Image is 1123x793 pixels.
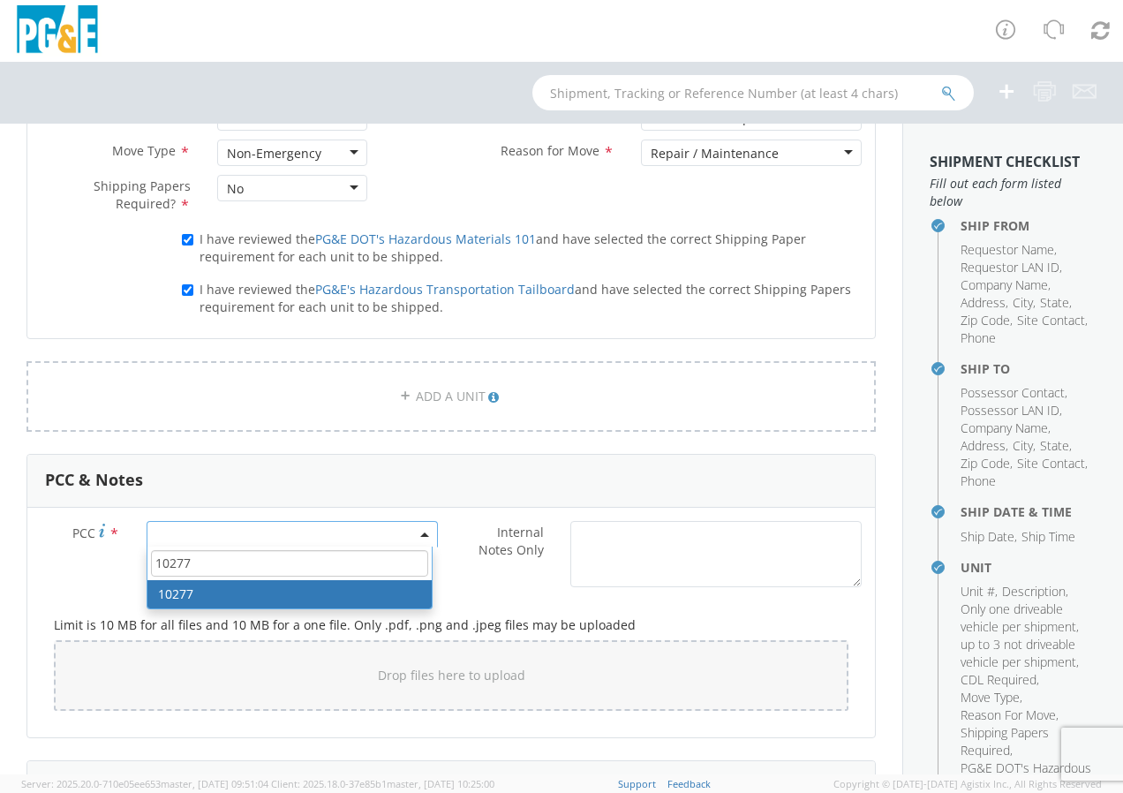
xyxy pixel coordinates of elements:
span: Only one driveable vehicle per shipment, up to 3 not driveable vehicle per shipment [961,600,1079,670]
div: No [227,180,244,198]
li: , [961,402,1062,419]
li: , [961,724,1092,759]
h4: Ship To [961,362,1097,375]
span: Move Type [112,142,176,159]
a: PG&E's Hazardous Transportation Tailboard [315,281,575,298]
span: Possessor LAN ID [961,402,1059,419]
span: Phone [961,329,996,346]
span: master, [DATE] 09:51:04 [161,777,268,790]
span: City [1013,294,1033,311]
li: , [961,384,1067,402]
span: Zip Code [961,455,1010,472]
h4: Ship Date & Time [961,505,1097,518]
span: I have reviewed the and have selected the correct Shipping Paper requirement for each unit to be ... [200,230,806,265]
span: Description [1002,583,1066,600]
span: Internal Notes Only [479,524,544,558]
span: Unit # [961,583,995,600]
span: Move Type [961,689,1020,706]
span: CDL Required [961,671,1036,688]
li: , [1017,312,1088,329]
li: , [961,437,1008,455]
li: , [961,241,1057,259]
li: , [961,294,1008,312]
span: Drop files here to upload [378,667,525,683]
div: Non-Emergency [227,145,321,162]
h5: Limit is 10 MB for all files and 10 MB for a one file. Only .pdf, .png and .jpeg files may be upl... [54,618,848,631]
input: Shipment, Tracking or Reference Number (at least 4 chars) [532,75,974,110]
a: Support [618,777,656,790]
span: City [1013,437,1033,454]
span: Client: 2025.18.0-37e85b1 [271,777,494,790]
li: , [961,259,1062,276]
div: Repair / Maintenance [651,145,779,162]
a: Feedback [667,777,711,790]
span: Fill out each form listed below [930,175,1097,210]
span: Reason for Move [501,142,599,159]
span: Shipping Papers Required [961,724,1049,759]
li: , [961,600,1092,671]
img: pge-logo-06675f144f4cfa6a6814.png [13,5,102,57]
span: PCC [72,525,95,541]
li: , [961,455,1013,472]
li: , [961,671,1039,689]
li: , [961,276,1051,294]
li: , [961,706,1059,724]
h3: PCC & Notes [45,472,143,489]
span: master, [DATE] 10:25:00 [387,777,494,790]
span: State [1040,437,1069,454]
li: , [1013,294,1036,312]
h4: Ship From [961,219,1097,232]
li: , [1040,437,1072,455]
li: , [961,583,998,600]
li: , [961,689,1022,706]
span: Phone [961,472,996,489]
input: I have reviewed thePG&E DOT's Hazardous Materials 101and have selected the correct Shipping Paper... [182,234,193,245]
li: , [961,312,1013,329]
span: State [1040,294,1069,311]
span: Ship Time [1021,528,1075,545]
span: Requestor LAN ID [961,259,1059,276]
input: I have reviewed thePG&E's Hazardous Transportation Tailboardand have selected the correct Shippin... [182,284,193,296]
span: Site Contact [1017,455,1085,472]
span: Server: 2025.20.0-710e05ee653 [21,777,268,790]
li: , [1002,583,1068,600]
span: Company Name [961,419,1048,436]
li: , [1017,455,1088,472]
h4: Unit [961,561,1097,574]
li: , [1040,294,1072,312]
li: 10277 [147,580,432,608]
span: Possessor Contact [961,384,1065,401]
span: Reason For Move [961,706,1056,723]
li: , [961,528,1017,546]
span: Copyright © [DATE]-[DATE] Agistix Inc., All Rights Reserved [833,777,1102,791]
span: Zip Code [961,312,1010,329]
span: Ship Date [961,528,1014,545]
strong: Shipment Checklist [930,152,1080,171]
span: Requestor Name [961,241,1054,258]
a: ADD A UNIT [26,361,876,432]
li: , [1013,437,1036,455]
span: I have reviewed the and have selected the correct Shipping Papers requirement for each unit to be... [200,281,851,315]
span: Shipping Papers Required? [94,177,191,212]
span: Address [961,294,1006,311]
span: Company Name [961,276,1048,293]
li: , [961,419,1051,437]
span: Site Contact [1017,312,1085,329]
a: PG&E DOT's Hazardous Materials 101 [315,230,536,247]
span: Address [961,437,1006,454]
